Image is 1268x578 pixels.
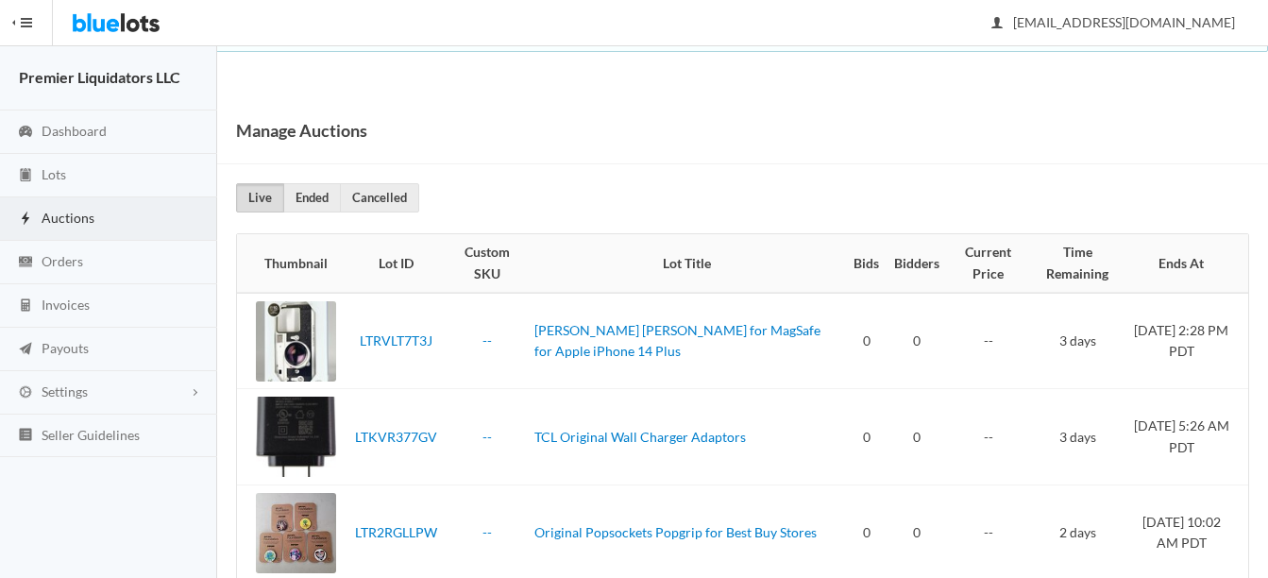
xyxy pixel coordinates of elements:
[947,293,1029,389] td: --
[992,14,1235,30] span: [EMAIL_ADDRESS][DOMAIN_NAME]
[1029,389,1126,485] td: 3 days
[283,183,341,212] a: Ended
[42,166,66,182] span: Lots
[355,524,437,540] a: LTR2RGLLPW
[534,429,746,445] a: TCL Original Wall Charger Adaptors
[988,15,1006,33] ion-icon: person
[16,341,35,359] ion-icon: paper plane
[482,429,492,445] a: --
[42,427,140,443] span: Seller Guidelines
[16,427,35,445] ion-icon: list box
[1029,234,1126,293] th: Time Remaining
[887,389,947,485] td: 0
[887,234,947,293] th: Bidders
[1029,293,1126,389] td: 3 days
[1126,389,1248,485] td: [DATE] 5:26 AM PDT
[534,322,820,360] a: [PERSON_NAME] [PERSON_NAME] for MagSafe for Apple iPhone 14 Plus
[16,167,35,185] ion-icon: clipboard
[42,340,89,356] span: Payouts
[42,123,107,139] span: Dashboard
[887,293,947,389] td: 0
[947,234,1029,293] th: Current Price
[16,297,35,315] ion-icon: calculator
[19,68,180,86] strong: Premier Liquidators LLC
[236,183,284,212] a: Live
[448,234,527,293] th: Custom SKU
[355,429,437,445] a: LTKVR377GV
[16,211,35,229] ion-icon: flash
[16,124,35,142] ion-icon: speedometer
[236,116,367,144] h1: Manage Auctions
[344,234,448,293] th: Lot ID
[947,389,1029,485] td: --
[1126,293,1248,389] td: [DATE] 2:28 PM PDT
[42,297,90,313] span: Invoices
[360,332,432,348] a: LTRVLT7T3J
[16,254,35,272] ion-icon: cash
[16,384,35,402] ion-icon: cog
[237,234,344,293] th: Thumbnail
[527,234,847,293] th: Lot Title
[340,183,419,212] a: Cancelled
[1126,234,1248,293] th: Ends At
[42,210,94,226] span: Auctions
[846,234,887,293] th: Bids
[482,332,492,348] a: --
[846,389,887,485] td: 0
[482,524,492,540] a: --
[846,293,887,389] td: 0
[42,383,88,399] span: Settings
[42,253,83,269] span: Orders
[534,524,817,540] a: Original Popsockets Popgrip for Best Buy Stores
